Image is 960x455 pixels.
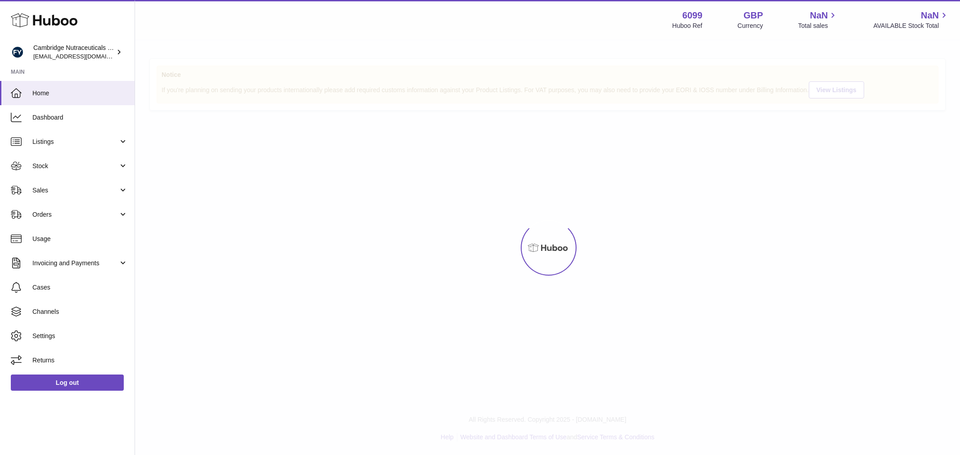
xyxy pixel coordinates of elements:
[810,9,828,22] span: NaN
[32,186,118,195] span: Sales
[32,235,128,243] span: Usage
[32,89,128,98] span: Home
[33,44,114,61] div: Cambridge Nutraceuticals Ltd
[798,22,838,30] span: Total sales
[32,259,118,268] span: Invoicing and Payments
[32,308,128,316] span: Channels
[798,9,838,30] a: NaN Total sales
[32,356,128,365] span: Returns
[672,22,703,30] div: Huboo Ref
[921,9,939,22] span: NaN
[873,22,949,30] span: AVAILABLE Stock Total
[738,22,763,30] div: Currency
[32,210,118,219] span: Orders
[32,113,128,122] span: Dashboard
[32,283,128,292] span: Cases
[744,9,763,22] strong: GBP
[682,9,703,22] strong: 6099
[32,162,118,170] span: Stock
[11,375,124,391] a: Log out
[33,53,132,60] span: [EMAIL_ADDRESS][DOMAIN_NAME]
[11,45,24,59] img: huboo@camnutra.com
[873,9,949,30] a: NaN AVAILABLE Stock Total
[32,332,128,340] span: Settings
[32,138,118,146] span: Listings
